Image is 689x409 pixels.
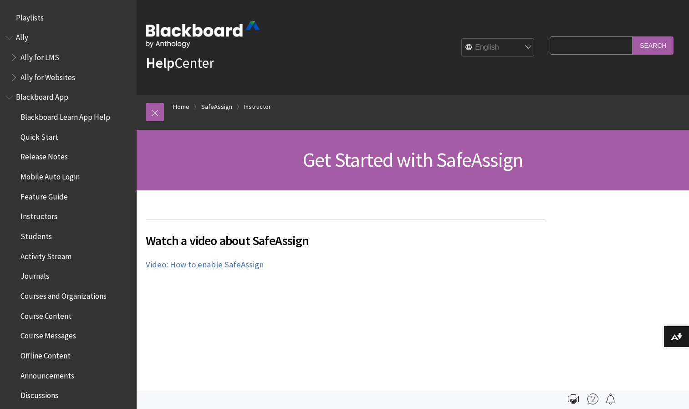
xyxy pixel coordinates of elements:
[5,30,131,85] nav: Book outline for Anthology Ally Help
[146,259,264,270] a: Video: How to enable SafeAssign
[20,229,52,241] span: Students
[201,101,232,112] a: SafeAssign
[633,36,674,54] input: Search
[605,394,616,404] img: Follow this page
[20,308,71,321] span: Course Content
[20,189,68,201] span: Feature Guide
[20,328,76,341] span: Course Messages
[16,30,28,42] span: Ally
[462,39,535,57] select: Site Language Selector
[20,50,59,62] span: Ally for LMS
[146,21,260,48] img: Blackboard by Anthology
[20,209,57,221] span: Instructors
[5,10,131,26] nav: Book outline for Playlists
[20,348,71,360] span: Offline Content
[20,169,80,181] span: Mobile Auto Login
[16,90,68,102] span: Blackboard App
[20,109,110,122] span: Blackboard Learn App Help
[16,10,44,22] span: Playlists
[20,269,49,281] span: Journals
[587,394,598,404] img: More help
[146,231,545,250] span: Watch a video about SafeAssign
[20,149,68,162] span: Release Notes
[146,54,214,72] a: HelpCenter
[244,101,271,112] a: Instructor
[568,394,579,404] img: Print
[20,288,107,301] span: Courses and Organizations
[20,249,71,261] span: Activity Stream
[20,388,58,400] span: Discussions
[20,129,58,142] span: Quick Start
[303,147,523,172] span: Get Started with SafeAssign
[20,368,74,380] span: Announcements
[146,54,174,72] strong: Help
[20,70,75,82] span: Ally for Websites
[173,101,189,112] a: Home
